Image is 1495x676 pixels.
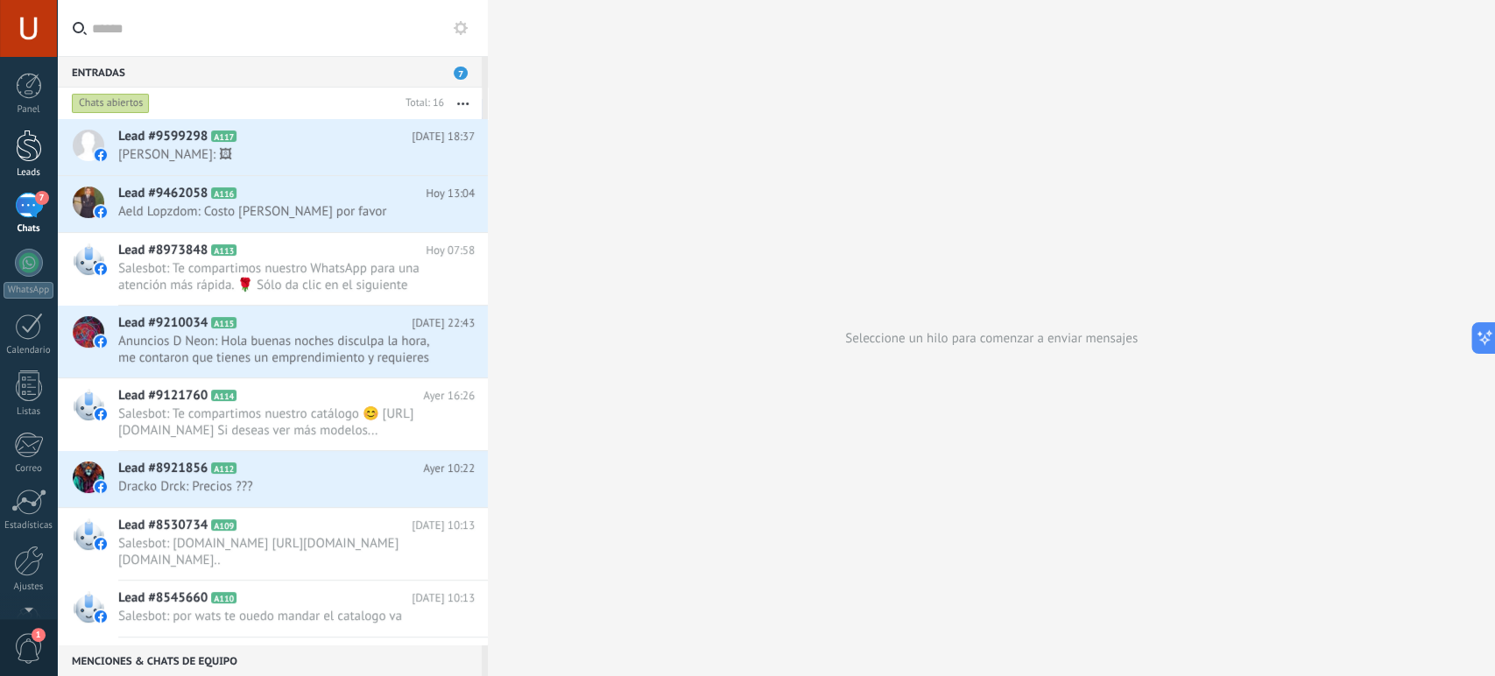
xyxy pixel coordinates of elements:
span: 7 [35,191,49,205]
span: Lead #8545660 [118,589,208,607]
span: [DATE] 10:13 [412,517,475,534]
div: Menciones & Chats de equipo [57,644,482,676]
span: A114 [211,390,236,401]
span: [DATE] 22:43 [412,314,475,332]
span: Lead #8530734 [118,517,208,534]
a: Lead #8921856 A112 Ayer 10:22 Dracko Drck: Precios ??? [57,451,488,507]
img: facebook-sm.svg [95,538,107,550]
span: Salesbot: [DOMAIN_NAME] [URL][DOMAIN_NAME][DOMAIN_NAME].. [118,535,441,568]
span: A115 [211,317,236,328]
img: facebook-sm.svg [95,481,107,493]
span: Hoy 07:58 [426,242,475,259]
span: Lead #8973848 [118,242,208,259]
img: facebook-sm.svg [95,263,107,275]
span: [DATE] 18:37 [412,128,475,145]
span: Salesbot: Te compartimos nuestro catálogo 😊 [URL][DOMAIN_NAME] Si deseas ver más modelos... [118,405,441,439]
a: Lead #9599298 A117 [DATE] 18:37 [PERSON_NAME]: 🖼 [57,119,488,175]
a: Lead #8530734 A109 [DATE] 10:13 Salesbot: [DOMAIN_NAME] [URL][DOMAIN_NAME][DOMAIN_NAME].. [57,508,488,580]
button: Más [444,88,482,119]
a: Lead #9462058 A116 Hoy 13:04 Aeld Lopzdom: Costo [PERSON_NAME] por favor [57,176,488,232]
div: Listas [4,406,54,418]
span: Lead #8921856 [118,460,208,477]
span: A117 [211,130,236,142]
img: facebook-sm.svg [95,610,107,623]
span: Salesbot: por wats te ouedo mandar el catalogo va [118,608,441,624]
div: Chats [4,223,54,235]
a: Lead #8973848 A113 Hoy 07:58 Salesbot: Te compartimos nuestro WhatsApp para una atención más rápi... [57,233,488,305]
span: Hoy 13:04 [426,185,475,202]
span: A109 [211,519,236,531]
div: Leads [4,167,54,179]
span: Ayer 10:22 [423,460,475,477]
span: Lead #9210034 [118,314,208,332]
div: Entradas [57,56,482,88]
img: facebook-sm.svg [95,335,107,348]
span: Ayer 16:26 [423,387,475,405]
img: facebook-sm.svg [95,206,107,218]
span: Lead #9121760 [118,387,208,405]
span: 7 [454,67,468,80]
span: A112 [211,462,236,474]
img: facebook-sm.svg [95,149,107,161]
a: Lead #9210034 A115 [DATE] 22:43 Anuncios D Neon: Hola buenas noches disculpa la hora, me contaron... [57,306,488,377]
span: A110 [211,592,236,603]
span: 1 [32,628,46,642]
div: Correo [4,463,54,475]
span: Dracko Drck: Precios ??? [118,478,441,495]
span: Anuncios D Neon: Hola buenas noches disculpa la hora, me contaron que tienes un emprendimiento y ... [118,333,441,366]
span: Aeld Lopzdom: Costo [PERSON_NAME] por favor [118,203,441,220]
a: Lead #8545660 A110 [DATE] 10:13 Salesbot: por wats te ouedo mandar el catalogo va [57,581,488,637]
span: [DATE] 10:13 [412,589,475,607]
div: Calendario [4,345,54,356]
span: A113 [211,244,236,256]
div: Ajustes [4,581,54,593]
span: Salesbot: Te compartimos nuestro WhatsApp para una atención más rápida. 🌹 Sólo da clic en el sigu... [118,260,441,293]
div: WhatsApp [4,282,53,299]
span: Lead #9462058 [118,185,208,202]
span: [PERSON_NAME]: 🖼 [118,146,441,163]
div: Chats abiertos [72,93,150,114]
span: A116 [211,187,236,199]
div: Estadísticas [4,520,54,532]
div: Total: 16 [398,95,444,112]
div: Panel [4,104,54,116]
span: Lead #9599298 [118,128,208,145]
a: Lead #9121760 A114 Ayer 16:26 Salesbot: Te compartimos nuestro catálogo 😊 [URL][DOMAIN_NAME] Si d... [57,378,488,450]
img: facebook-sm.svg [95,408,107,420]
